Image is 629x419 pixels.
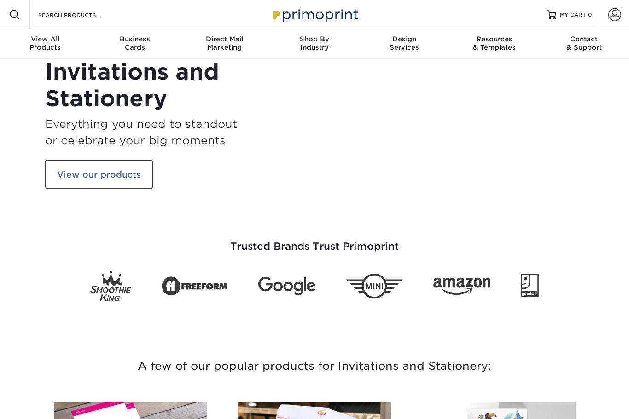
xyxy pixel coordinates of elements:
h3: Everything you need to standout or celebrate your big moments. [45,115,308,149]
img: Goodwill [521,274,539,298]
div: & Templates [449,35,539,52]
a: Direct MailMarketing [180,29,269,59]
a: BusinessCards [90,29,180,59]
div: Marketing [180,35,269,52]
span: Design [360,35,449,43]
span: Business [90,35,180,43]
h3: A few of our popular products for Invitations and Stationery: [45,334,584,398]
span: Resources [449,35,539,43]
span: Shop By [269,35,359,43]
a: View our products [45,160,153,189]
span: Direct Mail [180,35,269,43]
div: Services [360,35,449,52]
div: & Support [539,35,629,52]
div: Cards [90,35,180,52]
a: Resources& Templates [449,29,539,59]
input: SEARCH PRODUCTS..... [37,9,127,20]
h1: Invitations and Stationery [45,59,308,112]
span: 0 [588,11,592,18]
div: Industry [269,35,359,52]
img: Google [258,277,315,296]
img: Freeform [162,271,228,301]
a: Shop ByIndustry [269,29,359,59]
a: DesignServices [360,29,449,59]
img: Mini [346,274,403,299]
h3: Trusted Brands Trust Primoprint [45,218,584,264]
span: MY CART [560,11,586,19]
img: Smoothie King [90,271,131,302]
span: Contact [539,35,629,43]
img: Primoprint [268,5,361,24]
a: Contact& Support [539,29,629,59]
img: Amazon [433,277,490,295]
